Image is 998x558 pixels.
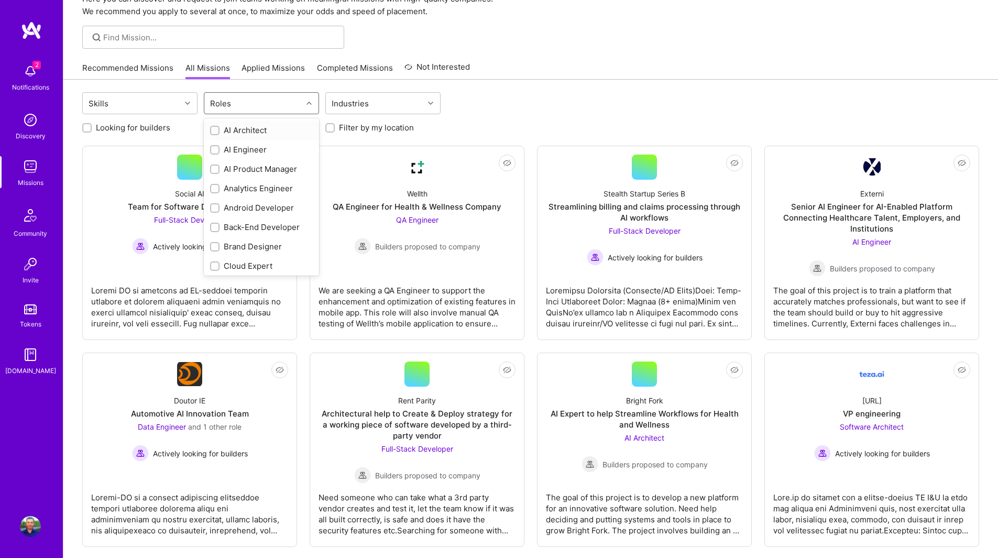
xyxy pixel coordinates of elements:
a: Stealth Startup Series BStreamlining billing and claims processing through AI workflowsFull-Stack... [546,155,743,331]
span: Builders proposed to company [830,263,935,274]
span: Builders proposed to company [375,470,480,481]
span: Software Architect [840,422,904,431]
img: Company Logo [177,362,202,386]
div: AI Architect [210,125,313,136]
a: User Avatar [17,516,43,537]
div: Invite [23,275,39,286]
span: Builders proposed to company [602,459,708,470]
div: Lore.ip do sitamet con a elitse-doeius TE I&U la etdo mag aliqua eni Adminimveni quis, nost exerc... [773,484,970,536]
img: Builders proposed to company [354,238,371,255]
img: Community [18,203,43,228]
div: Bright Fork [626,395,663,406]
i: icon EyeClosed [730,366,739,374]
span: Actively looking for builders [608,252,703,263]
div: AI Expert to help Streamline Workflows for Health and Wellness [546,408,743,430]
a: Applied Missions [242,62,305,80]
div: Team for Software Development [128,201,251,212]
img: Invite [20,254,41,275]
span: Actively looking for builders [153,448,248,459]
div: Social AI [175,188,204,199]
div: We are seeking a QA Engineer to support the enhancement and optimization of existing features in ... [319,277,516,329]
span: Data Engineer [138,422,186,431]
div: Notifications [12,82,49,93]
i: icon EyeClosed [503,159,511,167]
a: Company Logo[URL]VP engineeringSoftware Architect Actively looking for buildersActively looking f... [773,362,970,538]
div: Missions [18,177,43,188]
span: Builders proposed to company [375,241,480,252]
div: Industries [329,96,371,111]
div: AI Product Manager [210,163,313,174]
div: Wellth [407,188,427,199]
label: Looking for builders [96,122,170,133]
span: Actively looking for builders [153,241,248,252]
div: Externi [860,188,884,199]
a: Rent ParityArchitectural help to Create & Deploy strategy for a working piece of software develop... [319,362,516,538]
div: Loremipsu Dolorsita (Consecte/AD Elits)Doei: Temp-Inci Utlaboreet Dolor: Magnaa (8+ enima)Minim v... [546,277,743,329]
span: 2 [32,61,41,69]
i: icon Chevron [185,101,190,106]
span: Full-Stack Developer [154,215,226,224]
div: The goal of this project is to develop a new platform for an innovative software solution. Need h... [546,484,743,536]
div: Architectural help to Create & Deploy strategy for a working piece of software developed by a thi... [319,408,516,441]
a: Recommended Missions [82,62,173,80]
div: Stealth Startup Series B [604,188,685,199]
img: Company Logo [859,362,884,387]
span: Full-Stack Developer [381,444,453,453]
span: and 1 other role [188,422,242,431]
a: Company LogoWellthQA Engineer for Health & Wellness CompanyQA Engineer Builders proposed to compa... [319,155,516,331]
div: Roles [207,96,234,111]
div: Need someone who can take what a 3rd party vendor creates and test it, let the team know if it wa... [319,484,516,536]
img: tokens [24,304,37,314]
img: Company Logo [404,155,430,180]
i: icon EyeClosed [276,366,284,374]
a: Company LogoExterniSenior AI Engineer for AI-Enabled Platform Connecting Healthcare Talent, Emplo... [773,155,970,331]
div: Senior AI Engineer for AI-Enabled Platform Connecting Healthcare Talent, Employers, and Institutions [773,201,970,234]
span: AI Architect [624,433,664,442]
img: guide book [20,344,41,365]
div: Automotive AI Innovation Team [131,408,249,419]
span: AI Engineer [852,237,891,246]
a: Bright ForkAI Expert to help Streamline Workflows for Health and WellnessAI Architect Builders pr... [546,362,743,538]
i: icon SearchGrey [91,31,103,43]
img: Actively looking for builders [814,445,831,462]
img: bell [20,61,41,82]
div: Cloud Expert [210,260,313,271]
img: discovery [20,110,41,130]
a: Completed Missions [317,62,393,80]
div: Tokens [20,319,41,330]
div: Brand Designer [210,241,313,252]
img: Company Logo [863,158,881,176]
div: Loremi DO si ametcons ad EL-seddoei temporin utlabore et dolorem aliquaeni admin veniamquis no ex... [91,277,288,329]
a: Not Interested [404,61,470,80]
span: Actively looking for builders [835,448,930,459]
div: Back-End Developer [210,222,313,233]
div: Analytics Engineer [210,183,313,194]
div: Rent Parity [398,395,436,406]
div: Community [14,228,47,239]
i: icon EyeClosed [730,159,739,167]
img: Actively looking for builders [132,238,149,255]
div: [DOMAIN_NAME] [5,365,56,376]
div: QA Engineer for Health & Wellness Company [333,201,501,212]
i: icon EyeClosed [958,366,966,374]
div: Doutor IE [174,395,205,406]
label: Filter by my location [339,122,414,133]
div: The goal of this project is to train a platform that accurately matches professionals, but want t... [773,277,970,329]
a: All Missions [185,62,230,80]
span: Full-Stack Developer [609,226,681,235]
img: Actively looking for builders [587,249,604,266]
i: icon EyeClosed [958,159,966,167]
img: Builders proposed to company [809,260,826,277]
img: Builders proposed to company [354,467,371,484]
i: icon Chevron [306,101,312,106]
div: Loremi-DO si a consect adipiscing elitseddoe tempori utlaboree dolorema aliqu eni adminimveniam q... [91,484,288,536]
img: Actively looking for builders [132,445,149,462]
img: User Avatar [20,516,41,537]
div: [URL] [862,395,882,406]
img: Builders proposed to company [582,456,598,473]
img: logo [21,21,42,40]
div: VP engineering [843,408,901,419]
div: Discovery [16,130,46,141]
i: icon EyeClosed [503,366,511,374]
img: teamwork [20,156,41,177]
